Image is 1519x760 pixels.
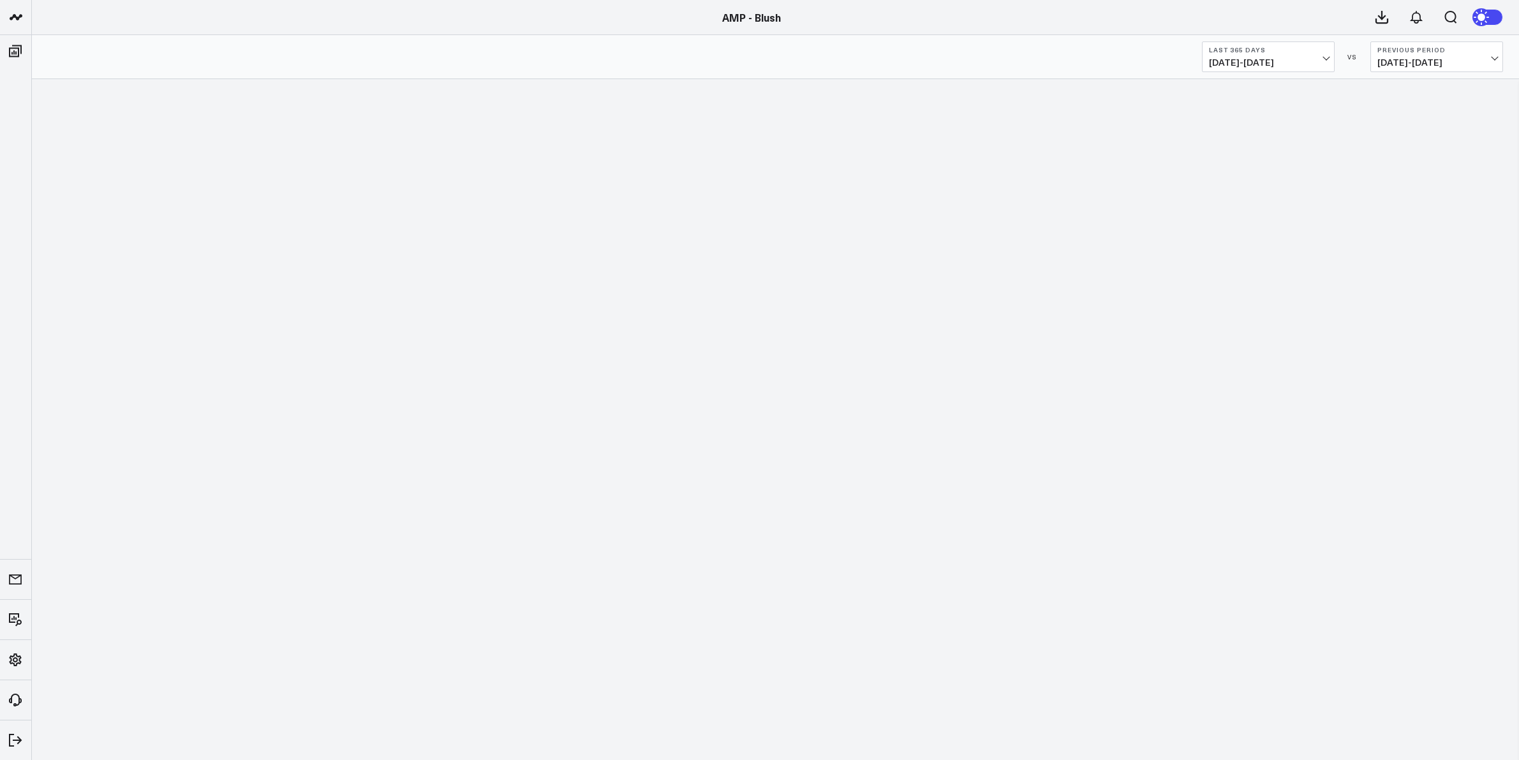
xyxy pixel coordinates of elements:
span: [DATE] - [DATE] [1209,57,1328,68]
b: Last 365 Days [1209,46,1328,54]
button: Previous Period[DATE]-[DATE] [1370,41,1503,72]
button: Last 365 Days[DATE]-[DATE] [1202,41,1335,72]
div: VS [1341,53,1364,61]
a: AMP - Blush [722,10,781,24]
span: [DATE] - [DATE] [1377,57,1496,68]
b: Previous Period [1377,46,1496,54]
